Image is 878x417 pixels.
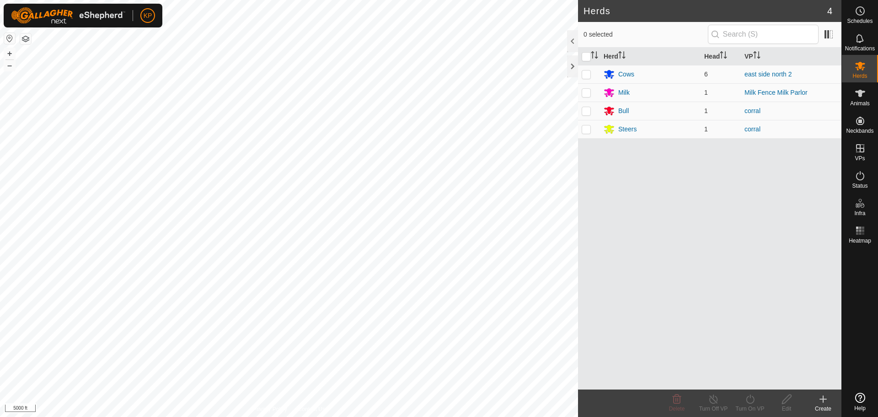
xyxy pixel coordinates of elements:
a: corral [744,107,760,114]
span: Status [852,183,867,189]
button: Reset Map [4,33,15,44]
th: VP [741,48,841,65]
span: 0 selected [584,30,708,39]
span: Notifications [845,46,875,51]
a: corral [744,125,760,133]
div: Milk [618,88,630,97]
h2: Herds [584,5,827,16]
a: Contact Us [298,405,325,413]
div: Edit [768,405,805,413]
span: Schedules [847,18,873,24]
a: east side north 2 [744,70,792,78]
span: Neckbands [846,128,873,134]
th: Head [701,48,741,65]
span: 4 [827,4,832,18]
span: 1 [704,107,708,114]
span: Herds [852,73,867,79]
a: Milk Fence Milk Parlor [744,89,808,96]
span: VPs [855,156,865,161]
button: – [4,60,15,71]
th: Herd [600,48,701,65]
a: Help [842,389,878,415]
img: Gallagher Logo [11,7,125,24]
span: KP [144,11,152,21]
span: 6 [704,70,708,78]
div: Turn Off VP [695,405,732,413]
div: Steers [618,125,637,134]
div: Create [805,405,841,413]
button: Map Layers [20,33,31,44]
a: Privacy Policy [253,405,287,413]
p-sorticon: Activate to sort [591,53,598,60]
p-sorticon: Activate to sort [720,53,727,60]
span: Delete [669,406,685,412]
p-sorticon: Activate to sort [753,53,760,60]
span: Infra [854,211,865,216]
span: Help [854,406,866,411]
input: Search (S) [708,25,819,44]
div: Bull [618,106,629,116]
span: 1 [704,125,708,133]
span: Heatmap [849,238,871,244]
button: + [4,48,15,59]
div: Turn On VP [732,405,768,413]
div: Cows [618,70,634,79]
p-sorticon: Activate to sort [618,53,626,60]
span: 1 [704,89,708,96]
span: Animals [850,101,870,106]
